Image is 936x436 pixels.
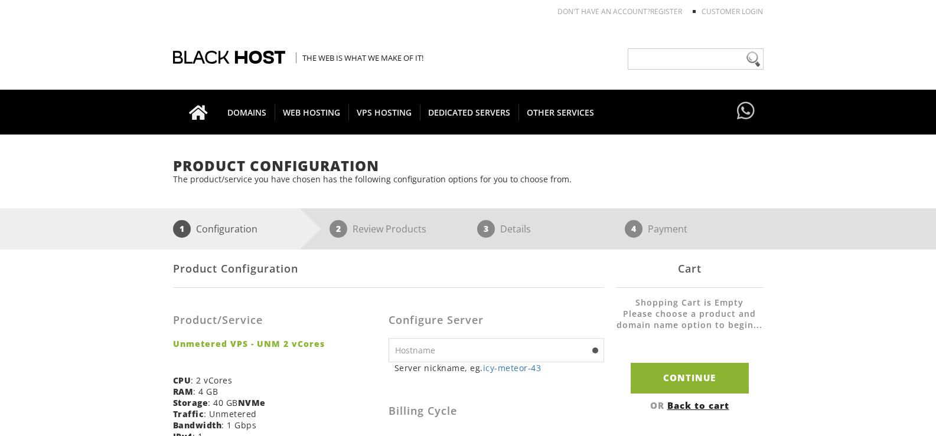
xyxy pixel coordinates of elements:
a: VPS HOSTING [348,90,420,135]
a: DEDICATED SERVERS [420,90,519,135]
span: 3 [477,220,495,238]
div: Cart [616,250,764,288]
div: Product Configuration [173,250,604,288]
li: Shopping Cart is Empty Please choose a product and domain name option to begin... [616,297,764,342]
p: Review Products [353,220,426,238]
b: Traffic [173,408,204,419]
a: Back to cart [667,399,729,411]
p: Payment [648,220,687,238]
b: NVMe [238,397,266,408]
a: icy-meteor-43 [483,362,542,373]
a: WEB HOSTING [275,90,349,135]
span: The Web is what we make of it! [296,53,423,63]
input: Hostname [389,338,604,362]
a: OTHER SERVICES [518,90,602,135]
span: DEDICATED SERVERS [420,104,519,120]
a: Go to homepage [177,90,220,135]
span: VPS HOSTING [348,104,420,120]
span: 4 [625,220,643,238]
a: Customer Login [702,6,763,17]
a: REGISTER [650,6,682,17]
li: Don't have an account? [540,6,682,17]
span: WEB HOSTING [275,104,349,120]
b: CPU [173,375,191,386]
h3: Billing Cycle [389,405,604,417]
span: 2 [330,220,347,238]
b: Storage [173,397,208,408]
p: The product/service you have chosen has the following configuration options for you to choose from. [173,173,764,185]
span: 1 [173,220,191,238]
div: OR [616,399,764,411]
small: Server nickname, eg. [394,362,604,373]
h3: Configure Server [389,314,604,326]
p: Details [500,220,531,238]
strong: Unmetered VPS - UNM 2 vCores [173,338,380,349]
span: DOMAINS [219,104,275,120]
h1: Product Configuration [173,158,764,173]
a: Have questions? [734,90,758,133]
input: Continue [631,363,749,393]
span: OTHER SERVICES [518,104,602,120]
p: Configuration [196,220,257,238]
b: RAM [173,386,194,397]
h3: Product/Service [173,314,380,326]
a: DOMAINS [219,90,275,135]
input: Need help? [628,48,764,70]
b: Bandwidth [173,419,222,431]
